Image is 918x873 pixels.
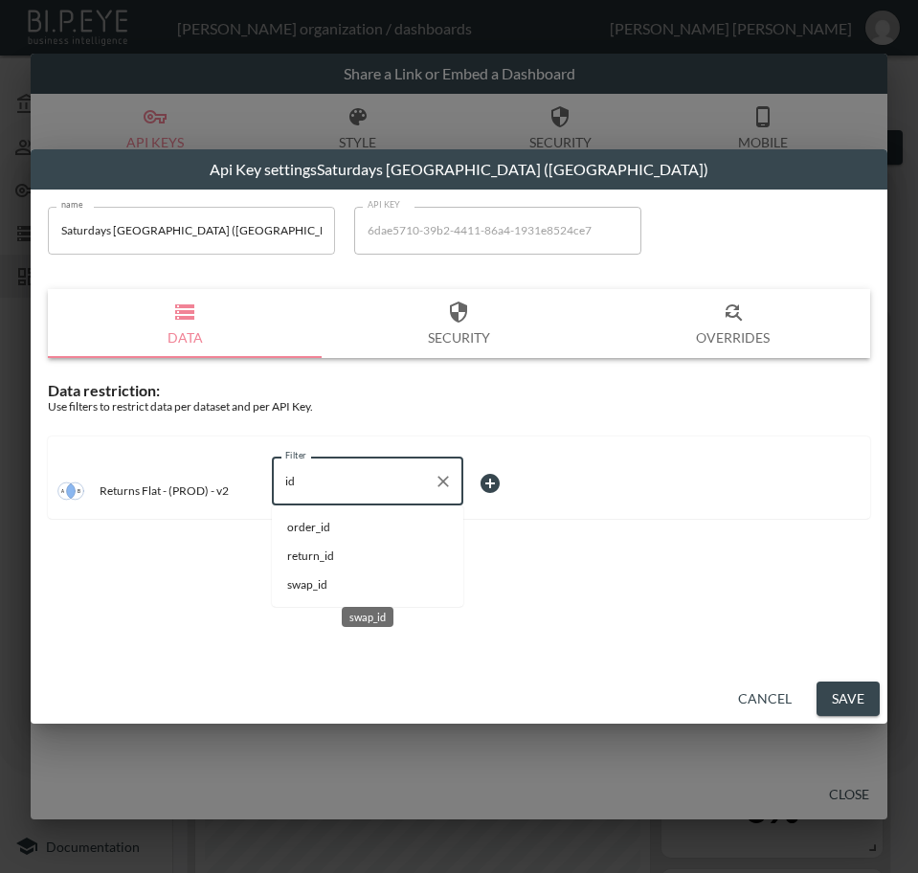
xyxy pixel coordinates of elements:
span: Data restriction: [48,381,160,399]
p: Returns Flat - (PROD) - v2 [100,483,229,498]
img: inner join icon [57,478,84,504]
input: Filter [280,466,426,497]
span: order_id [287,519,448,536]
label: Filter [285,449,306,461]
span: swap_id [287,576,448,593]
div: Use filters to restrict data per dataset and per API Key. [48,399,870,414]
h2: Api Key settings Saturdays [GEOGRAPHIC_DATA] ([GEOGRAPHIC_DATA]) [31,149,887,190]
button: Overrides [596,289,870,358]
label: API KEY [368,198,401,211]
div: swap_id [342,607,393,627]
button: Security [322,289,595,358]
span: return_id [287,548,448,565]
button: Clear [430,468,457,495]
label: name [61,198,83,211]
button: Data [48,289,322,358]
button: Cancel [730,682,799,717]
button: Save [817,682,880,717]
